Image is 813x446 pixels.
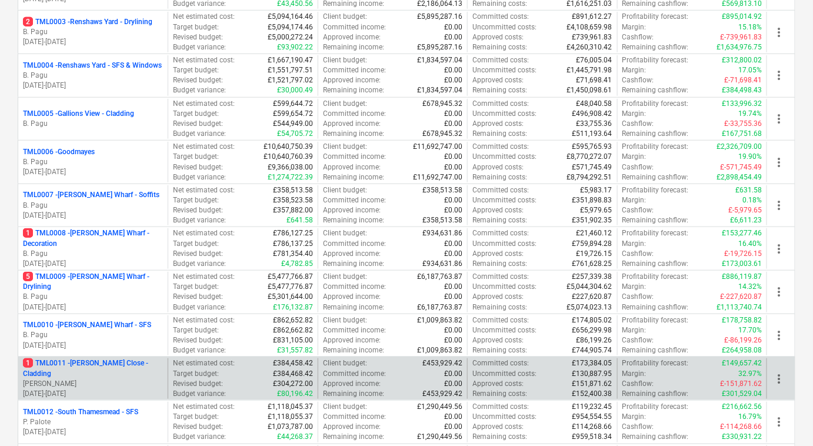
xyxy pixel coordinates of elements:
p: Approved costs : [472,32,524,42]
p: [DATE] - [DATE] [23,211,163,221]
p: Remaining costs : [472,259,527,269]
p: Remaining cashflow : [622,129,689,139]
p: [DATE] - [DATE] [23,389,163,399]
p: Profitability forecast : [622,99,689,109]
p: Budget variance : [173,42,226,52]
p: £9,366,038.00 [268,162,313,172]
p: £4,260,310.42 [567,42,612,52]
p: Client budget : [323,99,367,109]
p: £5,094,174.46 [268,22,313,32]
p: TML0007 - [PERSON_NAME] Wharf - Soffits [23,190,159,200]
p: Remaining income : [323,85,384,95]
p: £30,000.49 [277,85,313,95]
p: Net estimated cost : [173,142,235,152]
p: Approved income : [323,119,381,129]
p: £0.00 [444,249,462,259]
p: £0.00 [444,32,462,42]
p: Committed income : [323,109,386,119]
p: £6,611.23 [730,215,762,225]
p: TML0011 - [PERSON_NAME] Close - Cladding [23,358,163,378]
p: Approved income : [323,292,381,302]
p: Remaining income : [323,259,384,269]
p: B. Pagu [23,71,163,81]
p: Approved costs : [472,75,524,85]
p: Revised budget : [173,32,223,42]
p: £178,758.82 [722,315,762,325]
p: Budget variance : [173,85,226,95]
p: Client budget : [323,228,367,238]
p: Target budget : [173,325,219,335]
p: £886,119.87 [722,272,762,282]
p: £641.58 [286,215,313,225]
p: £5,074,023.13 [567,302,612,312]
p: £54,705.72 [277,129,313,139]
div: 5TML0009 -[PERSON_NAME] Wharf - DryliningB. Pagu[DATE]-[DATE] [23,272,163,312]
div: 2TML0003 -Renshaws Yard - DryliningB. Pagu[DATE]-[DATE] [23,17,163,47]
p: Budget variance : [173,129,226,139]
p: Committed costs : [472,99,529,109]
p: £0.00 [444,109,462,119]
p: £6,187,763.87 [417,302,462,312]
p: 19.90% [738,152,762,162]
p: TML0004 - Renshaws Yard - SFS & Windows [23,61,162,71]
p: £891,612.27 [572,12,612,22]
p: Budget variance : [173,172,226,182]
p: Committed income : [323,282,386,292]
p: £0.00 [444,162,462,172]
p: £599,654.72 [273,109,313,119]
p: Committed costs : [472,228,529,238]
div: TML0010 -[PERSON_NAME] Wharf - SFSB. Pagu[DATE]-[DATE] [23,320,163,350]
p: Cashflow : [622,75,654,85]
p: £1,450,098.61 [567,85,612,95]
p: £599,644.72 [273,99,313,109]
p: Net estimated cost : [173,272,235,282]
p: Approved income : [323,162,381,172]
div: TML0007 -[PERSON_NAME] Wharf - SoffitsB. Pagu[DATE]-[DATE] [23,190,163,220]
p: £0.00 [444,152,462,162]
span: more_vert [772,198,786,212]
span: more_vert [772,285,786,299]
p: £1,551,797.51 [268,65,313,75]
p: Committed income : [323,325,386,335]
p: Approved costs : [472,205,524,215]
p: £934,631.86 [422,228,462,238]
span: more_vert [772,112,786,126]
p: £1,445,791.98 [567,65,612,75]
p: Profitability forecast : [622,55,689,65]
p: TML0003 - Renshaws Yard - Drylining [23,17,152,27]
p: Approved income : [323,75,381,85]
p: £5,477,766.87 [268,272,313,282]
p: B. Pagu [23,249,163,259]
p: [DATE] - [DATE] [23,167,163,177]
span: more_vert [772,328,786,342]
p: Uncommitted costs : [472,282,537,292]
p: Profitability forecast : [622,185,689,195]
p: Revised budget : [173,249,223,259]
p: £1,834,597.04 [417,85,462,95]
p: Remaining cashflow : [622,85,689,95]
p: £2,326,709.00 [717,142,762,152]
span: more_vert [772,25,786,39]
p: £358,523.58 [273,195,313,205]
p: £1,634,976.75 [717,42,762,52]
p: £0.00 [444,325,462,335]
p: Margin : [622,152,647,162]
p: Target budget : [173,65,219,75]
span: more_vert [772,242,786,256]
p: Client budget : [323,55,367,65]
p: £759,894.28 [572,239,612,249]
p: B. Pagu [23,119,163,129]
p: Budget variance : [173,302,226,312]
p: £384,498.43 [722,85,762,95]
span: 1 [23,358,33,368]
p: Net estimated cost : [173,12,235,22]
p: £10,640,750.39 [264,142,313,152]
p: £-19,726.15 [724,249,762,259]
p: Committed income : [323,65,386,75]
p: Committed income : [323,22,386,32]
p: Approved income : [323,249,381,259]
p: £0.00 [444,282,462,292]
p: Profitability forecast : [622,12,689,22]
p: £5,979.65 [581,205,612,215]
p: TML0010 - [PERSON_NAME] Wharf - SFS [23,320,151,330]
